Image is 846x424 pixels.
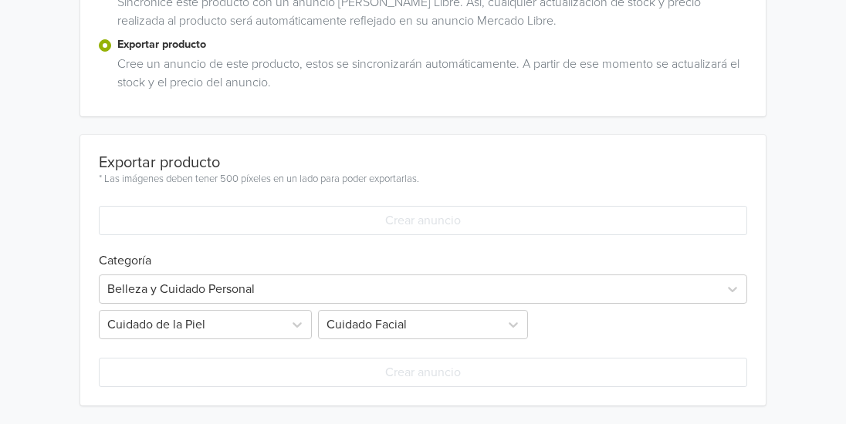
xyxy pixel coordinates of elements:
[99,206,747,235] button: Crear anuncio
[111,55,747,98] div: Cree un anuncio de este producto, estos se sincronizarán automáticamente. A partir de ese momento...
[117,36,747,53] label: Exportar producto
[99,172,419,187] div: * Las imágenes deben tener 500 píxeles en un lado para poder exportarlas.
[99,235,747,268] h6: Categoría
[99,358,747,387] button: Crear anuncio
[99,153,419,172] div: Exportar producto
